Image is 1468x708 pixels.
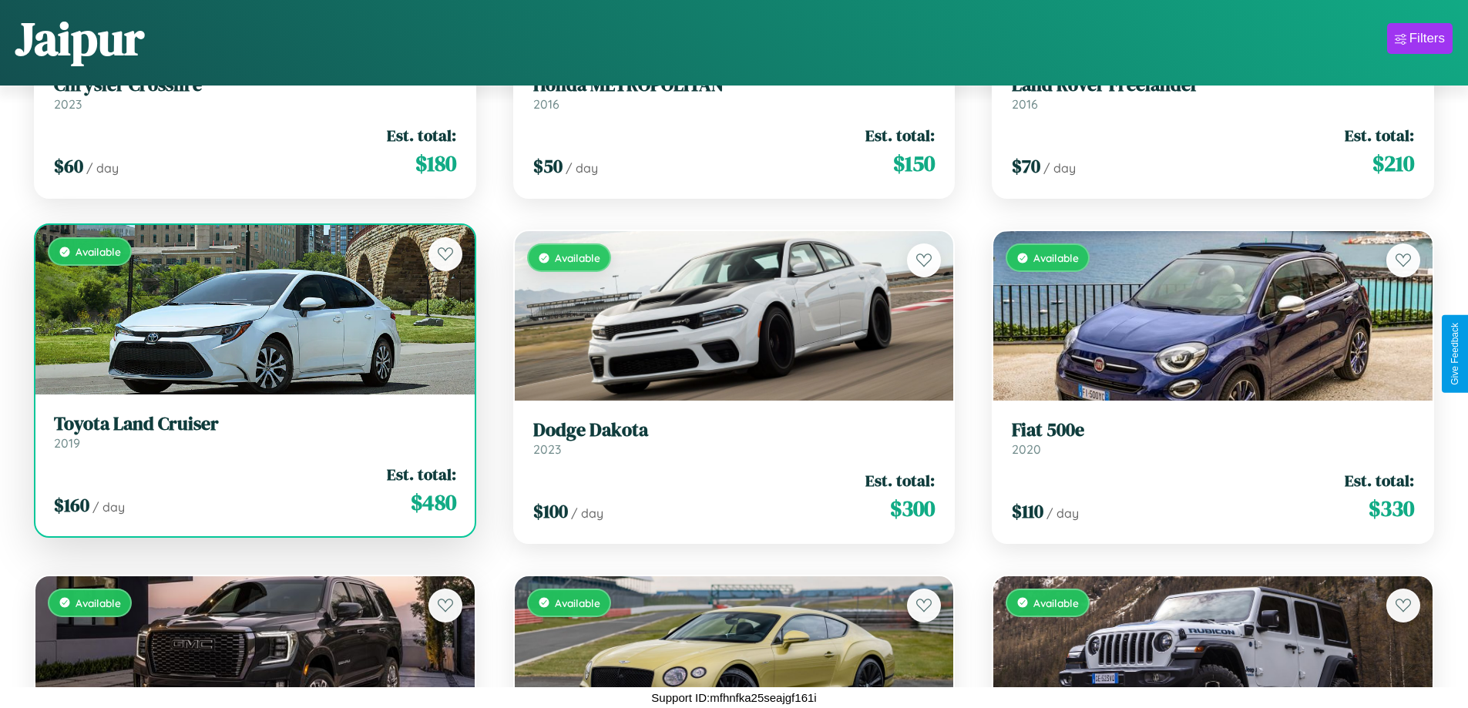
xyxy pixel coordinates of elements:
[533,96,559,112] span: 2016
[1372,148,1414,179] span: $ 210
[92,499,125,515] span: / day
[533,419,936,441] h3: Dodge Dakota
[54,96,82,112] span: 2023
[533,419,936,457] a: Dodge Dakota2023
[54,413,456,451] a: Toyota Land Cruiser2019
[1033,596,1079,609] span: Available
[1046,505,1079,521] span: / day
[1012,419,1414,457] a: Fiat 500e2020
[555,251,600,264] span: Available
[1012,74,1414,96] h3: Land Rover Freelander
[555,596,600,609] span: Available
[54,74,456,96] h3: Chrysler Crossfire
[54,74,456,112] a: Chrysler Crossfire2023
[533,153,563,179] span: $ 50
[54,153,83,179] span: $ 60
[533,498,568,524] span: $ 100
[1012,441,1041,457] span: 2020
[76,245,121,258] span: Available
[1345,469,1414,492] span: Est. total:
[387,463,456,485] span: Est. total:
[1012,153,1040,179] span: $ 70
[1043,160,1076,176] span: / day
[1345,124,1414,146] span: Est. total:
[1012,419,1414,441] h3: Fiat 500e
[411,487,456,518] span: $ 480
[76,596,121,609] span: Available
[54,413,456,435] h3: Toyota Land Cruiser
[651,687,816,708] p: Support ID: mfhnfka25seajgf161i
[1369,493,1414,524] span: $ 330
[1012,74,1414,112] a: Land Rover Freelander2016
[387,124,456,146] span: Est. total:
[1450,323,1460,385] div: Give Feedback
[415,148,456,179] span: $ 180
[533,74,936,112] a: Honda METROPOLITAN2016
[566,160,598,176] span: / day
[1409,31,1445,46] div: Filters
[54,492,89,518] span: $ 160
[1012,498,1043,524] span: $ 110
[865,124,935,146] span: Est. total:
[54,435,80,451] span: 2019
[533,74,936,96] h3: Honda METROPOLITAN
[15,7,144,70] h1: Jaipur
[890,493,935,524] span: $ 300
[865,469,935,492] span: Est. total:
[571,505,603,521] span: / day
[533,441,561,457] span: 2023
[1012,96,1038,112] span: 2016
[1387,23,1453,54] button: Filters
[893,148,935,179] span: $ 150
[1033,251,1079,264] span: Available
[86,160,119,176] span: / day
